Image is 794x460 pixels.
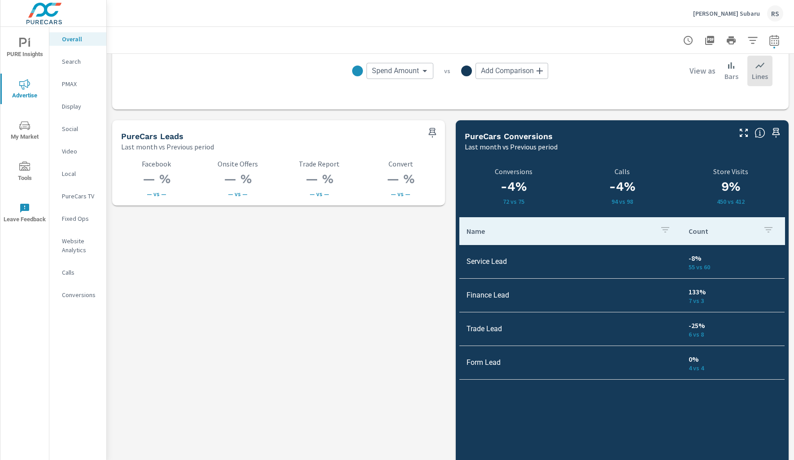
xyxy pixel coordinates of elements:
[689,253,777,263] p: -8%
[121,141,214,152] p: Last month vs Previous period
[284,190,355,197] p: — vs —
[573,179,671,194] h3: -4%
[676,198,785,205] p: 450 vs 412
[689,364,777,372] p: 4 vs 4
[0,27,49,233] div: nav menu
[465,131,553,141] h5: PureCars Conversions
[49,266,106,279] div: Calls
[49,122,106,136] div: Social
[465,198,563,205] p: 72 vs 75
[425,126,440,140] span: Save this to your personalized report
[121,131,183,141] h5: PureCars Leads
[573,167,671,175] p: Calls
[689,297,777,304] p: 7 vs 3
[744,31,762,49] button: Apply Filters
[203,171,274,187] h3: — %
[689,354,777,364] p: 0%
[366,171,436,187] h3: — %
[573,198,671,205] p: 94 vs 98
[203,160,274,168] p: Onsite Offers
[62,35,99,44] p: Overall
[676,179,785,194] h3: 9%
[3,203,46,225] span: Leave Feedback
[459,351,681,374] td: Form Lead
[465,167,563,175] p: Conversions
[3,79,46,101] span: Advertise
[765,31,783,49] button: Select Date Range
[49,55,106,68] div: Search
[49,234,106,257] div: Website Analytics
[49,212,106,225] div: Fixed Ops
[689,320,777,331] p: -25%
[459,317,681,340] td: Trade Lead
[284,171,355,187] h3: — %
[467,227,653,236] p: Name
[689,227,756,236] p: Count
[62,147,99,156] p: Video
[366,160,436,168] p: Convert
[62,102,99,111] p: Display
[203,190,274,197] p: — vs —
[737,126,751,140] button: Make Fullscreen
[62,192,99,201] p: PureCars TV
[3,120,46,142] span: My Market
[767,5,783,22] div: RS
[724,71,738,82] p: Bars
[689,286,777,297] p: 133%
[701,31,719,49] button: "Export Report to PDF"
[49,189,106,203] div: PureCars TV
[62,214,99,223] p: Fixed Ops
[752,71,768,82] p: Lines
[49,145,106,158] div: Video
[49,77,106,91] div: PMAX
[284,160,355,168] p: Trade Report
[755,127,765,138] span: Understand conversion over the selected time range.
[689,263,777,271] p: 55 vs 60
[3,162,46,184] span: Tools
[769,126,783,140] span: Save this to your personalized report
[62,237,99,254] p: Website Analytics
[689,66,715,75] h6: View as
[62,124,99,133] p: Social
[62,290,99,299] p: Conversions
[121,171,192,187] h3: — %
[366,63,433,79] div: Spend Amount
[459,250,681,273] td: Service Lead
[62,169,99,178] p: Local
[465,179,563,194] h3: -4%
[62,57,99,66] p: Search
[459,284,681,307] td: Finance Lead
[689,331,777,338] p: 6 vs 8
[49,288,106,302] div: Conversions
[693,9,760,18] p: [PERSON_NAME] Subaru
[62,268,99,277] p: Calls
[49,167,106,180] div: Local
[481,66,534,75] span: Add Comparison
[366,190,436,197] p: — vs —
[121,160,192,168] p: Facebook
[433,67,461,75] p: vs
[676,167,785,175] p: Store Visits
[49,100,106,113] div: Display
[476,63,548,79] div: Add Comparison
[372,66,419,75] span: Spend Amount
[121,190,192,197] p: — vs —
[49,32,106,46] div: Overall
[62,79,99,88] p: PMAX
[465,141,558,152] p: Last month vs Previous period
[3,38,46,60] span: PURE Insights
